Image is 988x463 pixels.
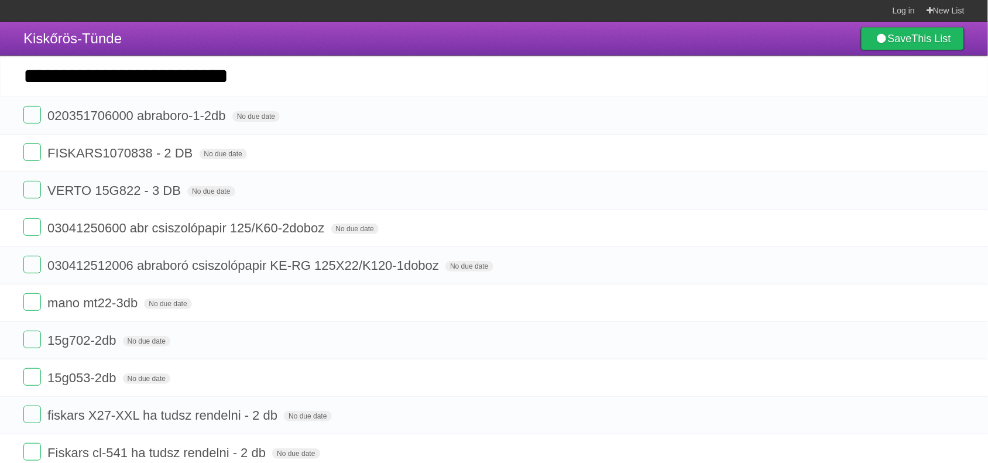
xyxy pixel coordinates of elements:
[912,33,951,44] b: This List
[47,221,327,235] span: 03041250600 abr csiszolópapir 125/K60-2doboz
[47,108,229,123] span: 020351706000 abraboro-1-2db
[47,146,195,160] span: FISKARS1070838 - 2 DB
[23,143,41,161] label: Done
[47,445,269,460] span: Fiskars cl-541 ha tudsz rendelni - 2 db
[23,181,41,198] label: Done
[23,106,41,124] label: Done
[144,299,191,309] span: No due date
[23,293,41,311] label: Done
[47,296,140,310] span: mano mt22-3db
[123,373,170,384] span: No due date
[23,218,41,236] label: Done
[123,336,170,347] span: No due date
[331,224,379,234] span: No due date
[187,186,235,197] span: No due date
[47,408,280,423] span: fiskars X27-XXL ha tudsz rendelni - 2 db
[47,333,119,348] span: 15g702-2db
[23,331,41,348] label: Done
[861,27,965,50] a: SaveThis List
[23,368,41,386] label: Done
[47,183,184,198] span: VERTO 15G822 - 3 DB
[284,411,331,421] span: No due date
[200,149,247,159] span: No due date
[445,261,493,272] span: No due date
[47,371,119,385] span: 15g053-2db
[272,448,320,459] span: No due date
[23,30,122,46] span: Kiskőrös-Tünde
[23,256,41,273] label: Done
[23,443,41,461] label: Done
[232,111,280,122] span: No due date
[47,258,442,273] span: 030412512006 abraboró csiszolópapir KE-RG 125X22/K120-1doboz
[23,406,41,423] label: Done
